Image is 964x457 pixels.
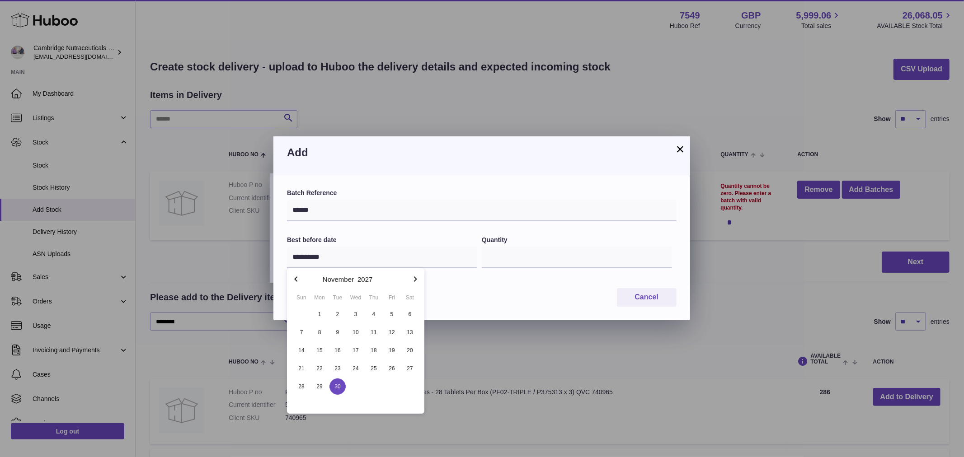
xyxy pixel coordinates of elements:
span: 19 [384,342,400,359]
span: 2 [329,306,346,322]
label: Quantity [482,236,672,244]
span: 22 [311,360,328,377]
button: 14 [292,341,310,359]
button: 15 [310,341,329,359]
span: 23 [329,360,346,377]
div: Wed [347,294,365,302]
button: 7 [292,323,310,341]
span: 3 [348,306,364,322]
button: 3 [347,305,365,323]
span: 25 [366,360,382,377]
button: 13 [401,323,419,341]
button: 6 [401,305,419,323]
button: 12 [383,323,401,341]
span: 24 [348,360,364,377]
div: Tue [329,294,347,302]
button: 28 [292,378,310,396]
span: 9 [329,324,346,340]
span: 29 [311,378,328,395]
span: 21 [293,360,310,377]
h3: Add [287,145,677,160]
span: 28 [293,378,310,395]
label: Batch Reference [287,189,677,197]
button: 24 [347,359,365,378]
button: 16 [329,341,347,359]
button: 8 [310,323,329,341]
span: 4 [366,306,382,322]
span: 6 [402,306,418,322]
button: 29 [310,378,329,396]
button: November [323,276,354,283]
button: 25 [365,359,383,378]
button: 10 [347,323,365,341]
div: Sat [401,294,419,302]
button: 17 [347,341,365,359]
button: × [675,144,686,154]
span: 14 [293,342,310,359]
button: 19 [383,341,401,359]
div: Mon [310,294,329,302]
button: 11 [365,323,383,341]
button: 22 [310,359,329,378]
span: 8 [311,324,328,340]
span: 20 [402,342,418,359]
span: 30 [329,378,346,395]
span: 1 [311,306,328,322]
span: 27 [402,360,418,377]
span: 10 [348,324,364,340]
button: 30 [329,378,347,396]
button: 2 [329,305,347,323]
button: 5 [383,305,401,323]
button: 21 [292,359,310,378]
button: 23 [329,359,347,378]
button: 4 [365,305,383,323]
span: 17 [348,342,364,359]
div: Fri [383,294,401,302]
button: 1 [310,305,329,323]
button: 20 [401,341,419,359]
button: 27 [401,359,419,378]
span: 26 [384,360,400,377]
span: 16 [329,342,346,359]
button: 18 [365,341,383,359]
div: Sun [292,294,310,302]
span: 12 [384,324,400,340]
span: 18 [366,342,382,359]
div: Thu [365,294,383,302]
button: 26 [383,359,401,378]
button: 2027 [357,276,372,283]
span: 7 [293,324,310,340]
button: Cancel [617,288,677,307]
span: 15 [311,342,328,359]
span: 13 [402,324,418,340]
label: Best before date [287,236,477,244]
span: 11 [366,324,382,340]
span: 5 [384,306,400,322]
button: 9 [329,323,347,341]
